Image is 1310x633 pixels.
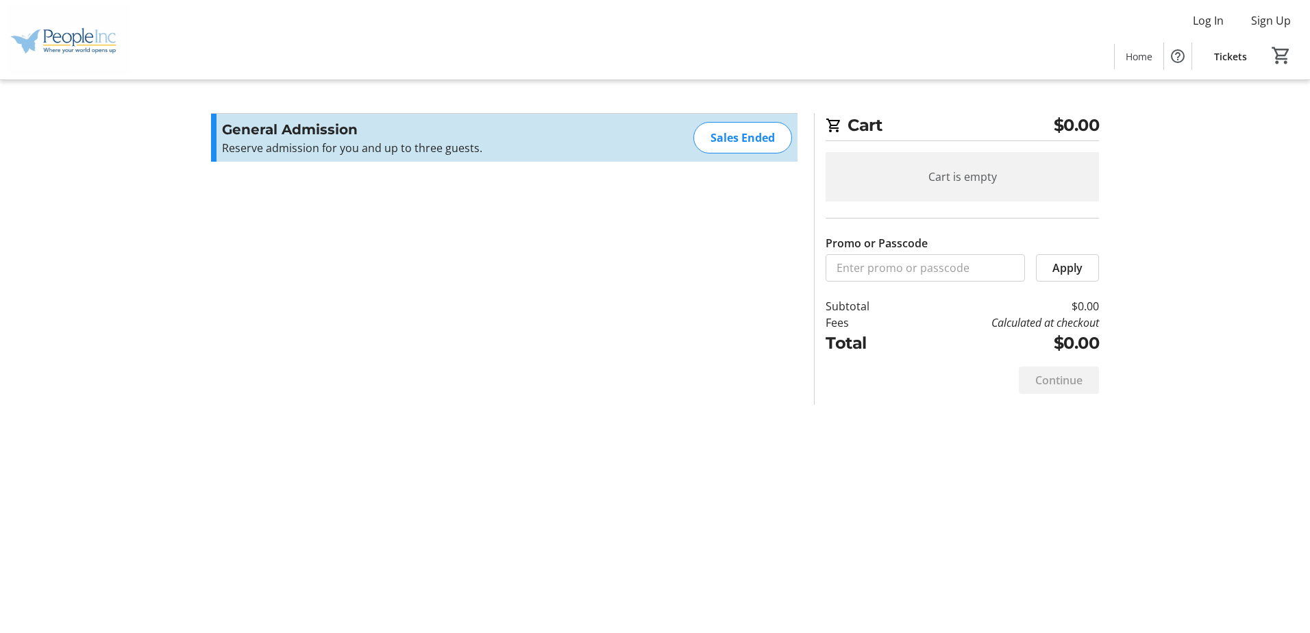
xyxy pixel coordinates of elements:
[1251,12,1291,29] span: Sign Up
[1214,49,1247,64] span: Tickets
[826,331,905,356] td: Total
[905,331,1099,356] td: $0.00
[1052,260,1083,276] span: Apply
[1115,44,1163,69] a: Home
[826,113,1099,141] h2: Cart
[826,235,928,251] label: Promo or Passcode
[222,119,521,140] h3: General Admission
[1164,42,1191,70] button: Help
[693,122,792,153] div: Sales Ended
[1036,254,1099,282] button: Apply
[1193,12,1224,29] span: Log In
[826,314,905,331] td: Fees
[8,5,130,74] img: People Inc.'s Logo
[222,140,521,156] p: Reserve admission for you and up to three guests.
[1054,113,1100,138] span: $0.00
[1182,10,1235,32] button: Log In
[1126,49,1152,64] span: Home
[1269,43,1294,68] button: Cart
[826,254,1025,282] input: Enter promo or passcode
[905,314,1099,331] td: Calculated at checkout
[905,298,1099,314] td: $0.00
[826,152,1099,201] div: Cart is empty
[1203,44,1258,69] a: Tickets
[826,298,905,314] td: Subtotal
[1240,10,1302,32] button: Sign Up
